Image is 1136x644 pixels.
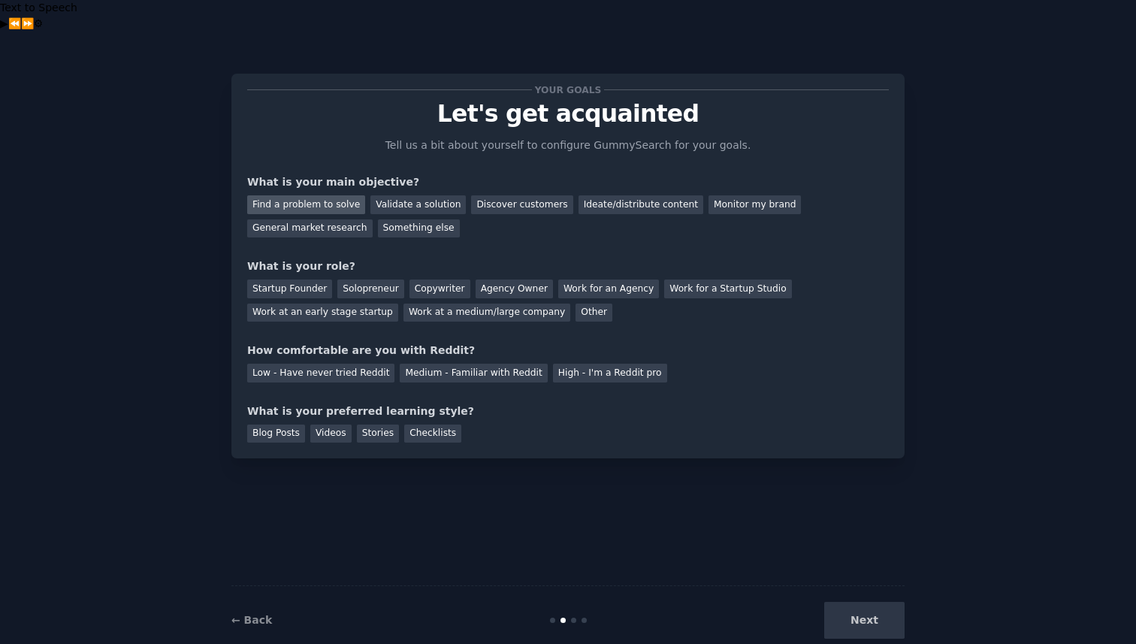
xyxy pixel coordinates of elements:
[247,174,889,190] div: What is your main objective?
[476,280,553,298] div: Agency Owner
[400,364,547,382] div: Medium - Familiar with Reddit
[34,16,44,32] button: Settings
[247,219,373,238] div: General market research
[247,195,365,214] div: Find a problem to solve
[579,195,703,214] div: Ideate/distribute content
[553,364,667,382] div: High - I'm a Reddit pro
[558,280,659,298] div: Work for an Agency
[532,82,604,98] span: Your goals
[21,16,34,32] button: Forward
[247,364,394,382] div: Low - Have never tried Reddit
[471,195,573,214] div: Discover customers
[247,101,889,127] p: Let's get acquainted
[247,304,398,322] div: Work at an early stage startup
[310,425,352,443] div: Videos
[337,280,403,298] div: Solopreneur
[708,195,801,214] div: Monitor my brand
[247,425,305,443] div: Blog Posts
[576,304,612,322] div: Other
[247,404,889,419] div: What is your preferred learning style?
[247,280,332,298] div: Startup Founder
[370,195,466,214] div: Validate a solution
[664,280,791,298] div: Work for a Startup Studio
[378,219,460,238] div: Something else
[403,304,570,322] div: Work at a medium/large company
[404,425,461,443] div: Checklists
[231,614,272,626] a: ← Back
[379,138,757,153] p: Tell us a bit about yourself to configure GummySearch for your goals.
[357,425,399,443] div: Stories
[247,259,889,274] div: What is your role?
[247,343,889,358] div: How comfortable are you with Reddit?
[8,16,21,32] button: Previous
[409,280,470,298] div: Copywriter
